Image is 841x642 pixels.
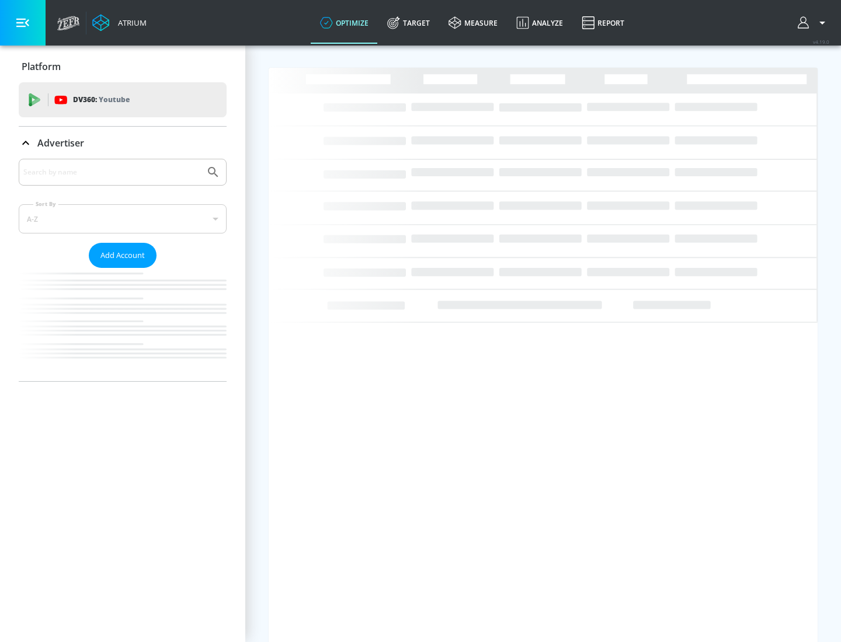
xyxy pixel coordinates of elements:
span: Add Account [100,249,145,262]
p: Platform [22,60,61,73]
div: Advertiser [19,127,227,159]
a: optimize [311,2,378,44]
a: measure [439,2,507,44]
a: Atrium [92,14,147,32]
a: Target [378,2,439,44]
div: Platform [19,50,227,83]
p: Youtube [99,93,130,106]
span: v 4.19.0 [813,39,829,45]
a: Report [572,2,634,44]
button: Add Account [89,243,157,268]
div: A-Z [19,204,227,233]
a: Analyze [507,2,572,44]
div: DV360: Youtube [19,82,227,117]
div: Advertiser [19,159,227,381]
input: Search by name [23,165,200,180]
nav: list of Advertiser [19,268,227,381]
label: Sort By [33,200,58,208]
div: Atrium [113,18,147,28]
p: Advertiser [37,137,84,149]
p: DV360: [73,93,130,106]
